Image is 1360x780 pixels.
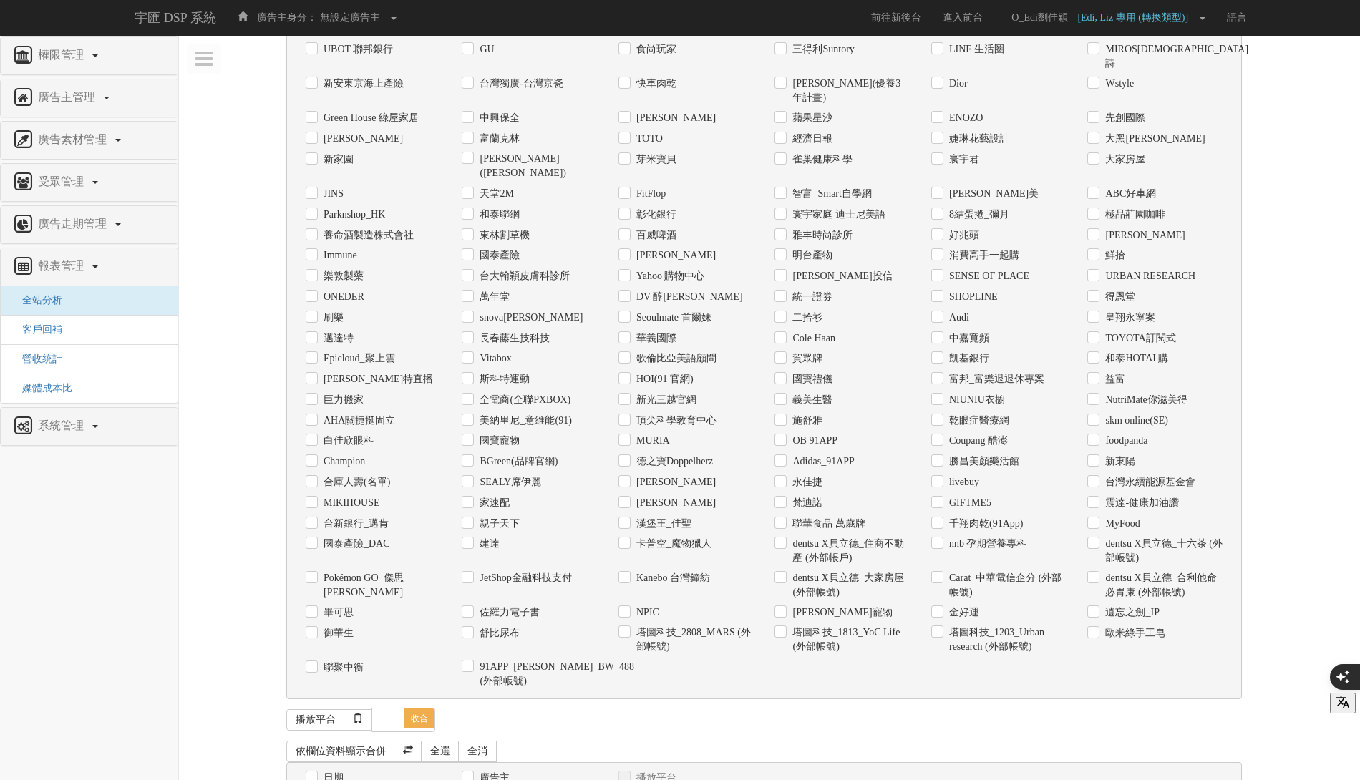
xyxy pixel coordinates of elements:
[11,44,167,67] a: 權限管理
[34,133,114,145] span: 廣告素材管理
[946,414,1009,428] label: 乾眼症醫療網
[633,475,716,489] label: [PERSON_NAME]
[34,419,91,432] span: 系統管理
[946,605,979,620] label: 金好運
[1102,132,1205,146] label: 大黑[PERSON_NAME]
[257,12,317,23] span: 廣告主身分：
[476,351,511,366] label: Vitabox
[633,414,717,428] label: 頂尖科學教育中心
[476,269,570,283] label: 台大翰穎皮膚科診所
[11,383,72,394] a: 媒體成本比
[476,42,494,57] label: GU
[1102,372,1125,386] label: 益富
[320,111,419,125] label: Green House 綠屋家居
[789,571,910,600] label: dentsu X貝立德_大家房屋 (外部帳號)
[476,454,558,469] label: BGreen(品牌官網)
[633,351,717,366] label: 歌倫比亞美語顧問
[946,351,989,366] label: 凱基銀行
[789,111,832,125] label: 蘋果星沙
[789,517,865,531] label: 聯華食品 萬歲牌
[34,175,91,187] span: 受眾管理
[476,372,530,386] label: 斯科特運動
[1004,12,1075,23] span: O_Edi劉佳穎
[633,208,676,222] label: 彰化銀行
[320,496,380,510] label: MIKIHOUSE
[476,152,597,180] label: [PERSON_NAME]([PERSON_NAME])
[320,187,344,201] label: JINS
[320,208,385,222] label: Parknshop_HK
[633,152,676,167] label: 芽米寶貝
[789,372,832,386] label: 國寶禮儀
[789,605,892,620] label: [PERSON_NAME]寵物
[946,187,1039,201] label: [PERSON_NAME]美
[1102,187,1156,201] label: ABC好車網
[946,152,979,167] label: 寰宇君
[1102,248,1125,263] label: 鮮拾
[11,295,62,306] a: 全站分析
[789,228,853,243] label: 雅丰時尚診所
[789,434,837,448] label: OB 91APP
[633,454,713,469] label: 德之寶Doppelherz
[789,208,885,222] label: 寰宇家庭 迪士尼美語
[633,571,710,585] label: Kanebo 台灣鐘紡
[789,42,854,57] label: 三得利Suntory
[633,228,676,243] label: 百威啤酒
[320,537,390,551] label: 國泰產險_DAC
[1102,571,1223,600] label: dentsu X貝立德_合利他命_必胃康 (外部帳號)
[789,475,822,489] label: 永佳捷
[11,354,62,364] a: 營收統計
[1102,228,1185,243] label: [PERSON_NAME]
[633,311,711,325] label: Seoulmate 首爾妹
[1102,351,1168,366] label: 和泰HOTAI 購
[633,132,663,146] label: TOTO
[1102,537,1223,565] label: dentsu X貝立德_十六茶 (外部帳號)
[320,12,380,23] span: 無設定廣告主
[320,372,433,386] label: [PERSON_NAME]特直播
[946,475,979,489] label: livebuy
[946,228,979,243] label: 好兆頭
[946,496,991,510] label: GIFTME5
[946,434,1008,448] label: Coupang 酷澎
[633,393,696,407] label: 新光三越官網
[11,129,167,152] a: 廣告素材管理
[946,111,983,125] label: ENOZO
[633,42,676,57] label: 食尚玩家
[633,372,694,386] label: HOI(91 官網)
[476,537,500,551] label: 建達
[946,372,1044,386] label: 富邦_富樂退退休專案
[11,324,62,335] a: 客戶回補
[789,537,910,565] label: dentsu X貝立德_住商不動產 (外部帳戶)
[633,434,670,448] label: MURIA
[476,290,510,304] label: 萬年堂
[633,537,711,551] label: 卡普空_魔物獵人
[789,454,854,469] label: Adidas_91APP
[1102,393,1187,407] label: NutriMate你滋美得
[476,626,520,640] label: 舒比尿布
[633,77,676,91] label: 快車肉乾
[11,171,167,194] a: 受眾管理
[476,132,520,146] label: 富蘭克林
[1102,111,1145,125] label: 先創國際
[789,132,832,146] label: 經濟日報
[320,351,395,366] label: Epicloud_聚上雲
[789,351,822,366] label: 賀眾牌
[320,660,364,675] label: 聯聚中衡
[1102,454,1135,469] label: 新東陽
[946,132,1009,146] label: 婕琳花藝設計
[320,414,395,428] label: AHA關捷挺固立
[476,475,541,489] label: SEALY席伊麗
[404,708,435,728] span: 收合
[789,269,892,283] label: [PERSON_NAME]投信
[1102,269,1195,283] label: URBAN RESEARCH
[946,269,1029,283] label: SENSE ОF PLACE
[34,218,114,230] span: 廣告走期管理
[789,152,853,167] label: 雀巢健康科學
[946,537,1027,551] label: nnb 孕期營養專科
[633,331,676,346] label: 華義國際
[789,187,871,201] label: 智富_Smart自學網
[421,741,460,762] a: 全選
